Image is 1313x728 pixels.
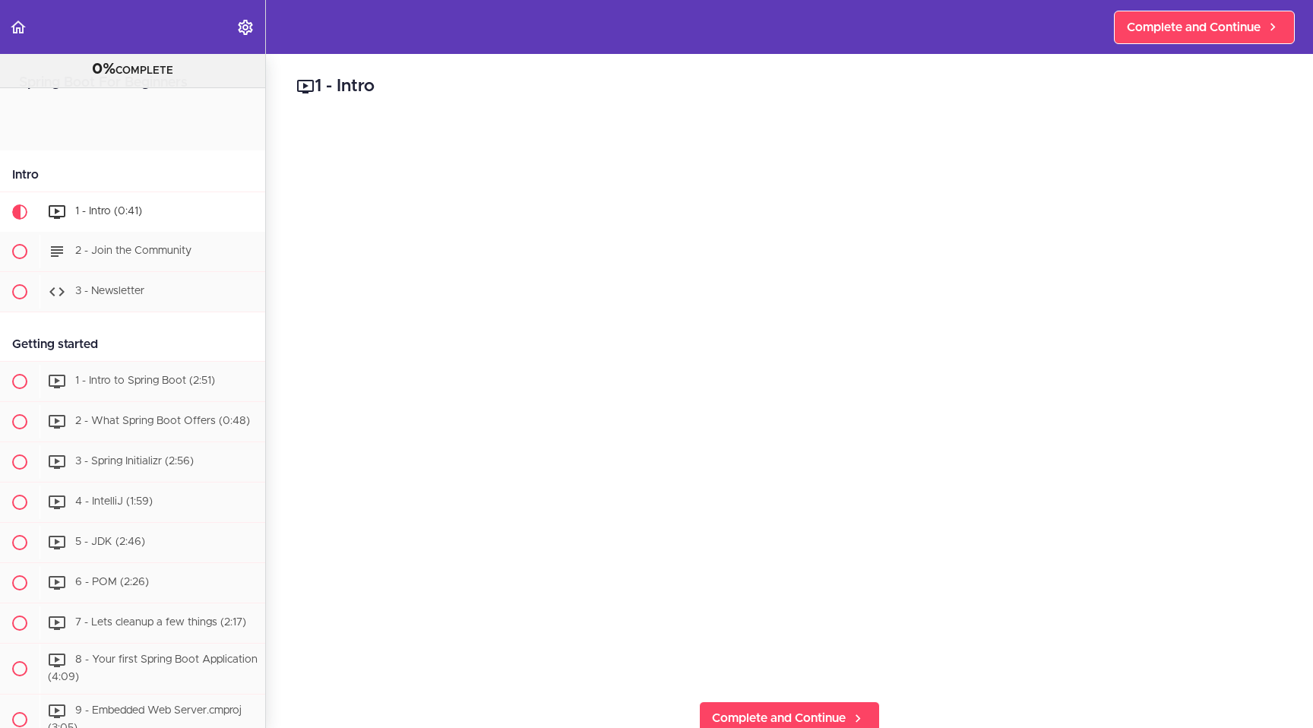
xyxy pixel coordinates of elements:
[1127,18,1261,36] span: Complete and Continue
[92,62,115,77] span: 0%
[236,18,255,36] svg: Settings Menu
[75,206,142,217] span: 1 - Intro (0:41)
[75,456,194,467] span: 3 - Spring Initializr (2:56)
[75,375,215,386] span: 1 - Intro to Spring Boot (2:51)
[75,577,149,587] span: 6 - POM (2:26)
[19,60,246,80] div: COMPLETE
[75,416,250,426] span: 2 - What Spring Boot Offers (0:48)
[75,537,145,547] span: 5 - JDK (2:46)
[296,74,1283,100] h2: 1 - Intro
[48,654,258,682] span: 8 - Your first Spring Boot Application (4:09)
[75,496,153,507] span: 4 - IntelliJ (1:59)
[75,286,144,296] span: 3 - Newsletter
[712,709,846,727] span: Complete and Continue
[9,18,27,36] svg: Back to course curriculum
[296,122,1283,677] iframe: Video Player
[75,617,246,628] span: 7 - Lets cleanup a few things (2:17)
[75,245,191,256] span: 2 - Join the Community
[1114,11,1295,44] a: Complete and Continue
